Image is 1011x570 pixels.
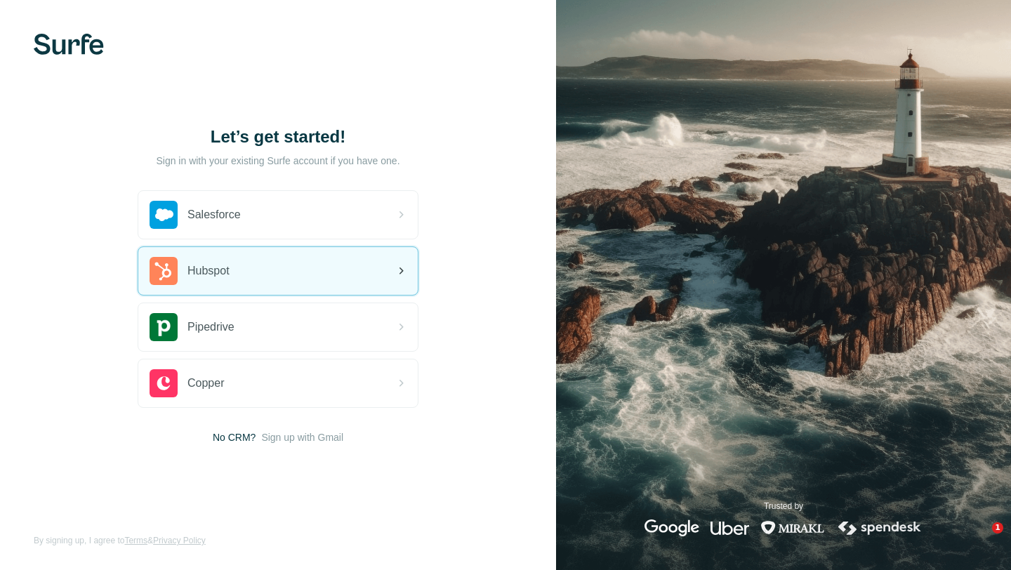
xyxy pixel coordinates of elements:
[187,263,230,279] span: Hubspot
[34,34,104,55] img: Surfe's logo
[836,519,923,536] img: spendesk's logo
[213,430,256,444] span: No CRM?
[261,430,343,444] button: Sign up with Gmail
[187,375,224,392] span: Copper
[153,536,206,545] a: Privacy Policy
[156,154,399,168] p: Sign in with your existing Surfe account if you have one.
[150,313,178,341] img: pipedrive's logo
[760,519,825,536] img: mirakl's logo
[187,319,234,336] span: Pipedrive
[645,519,699,536] img: google's logo
[711,519,749,536] img: uber's logo
[150,257,178,285] img: hubspot's logo
[764,500,803,512] p: Trusted by
[34,534,206,547] span: By signing up, I agree to &
[150,201,178,229] img: salesforce's logo
[992,522,1003,533] span: 1
[187,206,241,223] span: Salesforce
[124,536,147,545] a: Terms
[150,369,178,397] img: copper's logo
[963,522,997,556] iframe: Intercom live chat
[138,126,418,148] h1: Let’s get started!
